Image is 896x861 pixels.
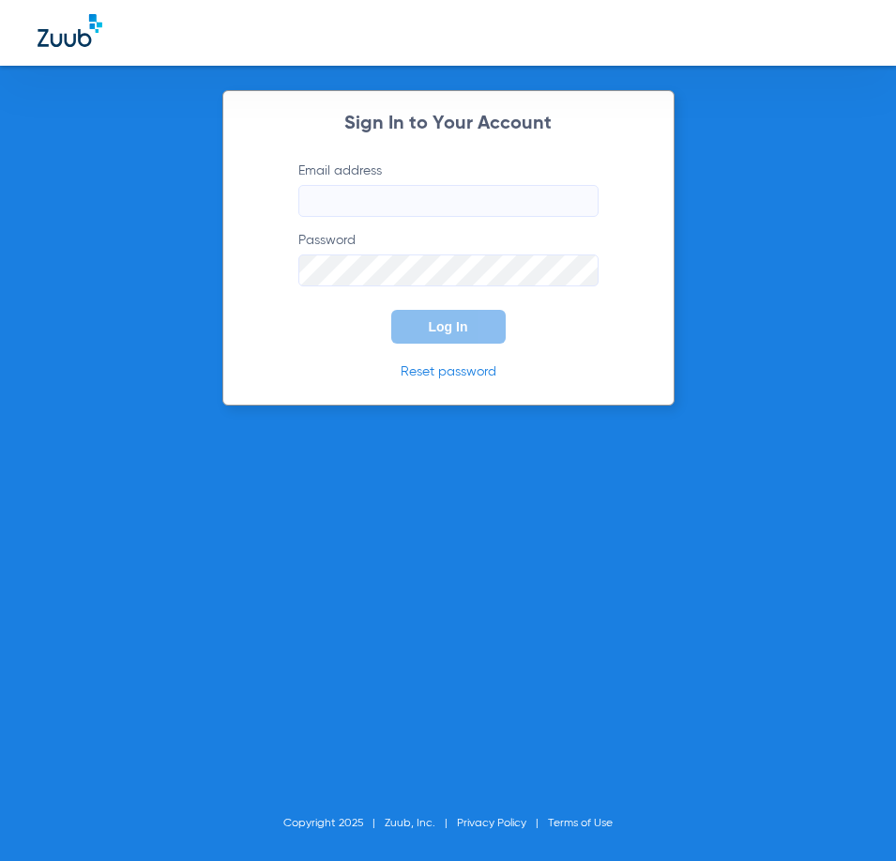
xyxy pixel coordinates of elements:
img: Zuub Logo [38,14,102,47]
span: Log In [429,319,468,334]
li: Copyright 2025 [283,814,385,833]
button: Log In [391,310,506,344]
input: Email address [298,185,599,217]
a: Privacy Policy [457,818,526,829]
h2: Sign In to Your Account [270,115,627,133]
label: Email address [298,161,599,217]
a: Terms of Use [548,818,613,829]
li: Zuub, Inc. [385,814,457,833]
input: Password [298,254,599,286]
label: Password [298,231,599,286]
a: Reset password [401,365,496,378]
